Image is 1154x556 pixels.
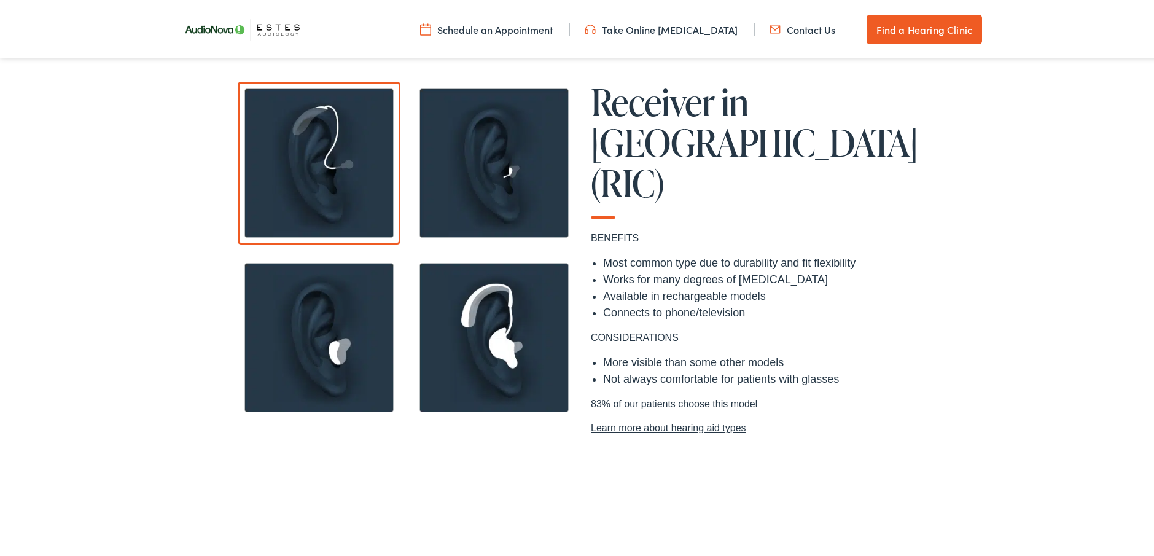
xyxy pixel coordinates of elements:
img: utility icon [770,20,781,34]
a: Contact Us [770,20,835,34]
li: Connects to phone/television [603,302,922,319]
li: Not always comfortable for patients with glasses [603,369,922,385]
img: utility icon [585,20,596,34]
a: Learn more about hearing aid types [591,418,922,433]
a: Find a Hearing Clinic [867,12,982,42]
p: BENEFITS [591,229,922,243]
li: More visible than some other models [603,352,922,369]
h1: Receiver in [GEOGRAPHIC_DATA] (RIC) [591,79,922,216]
li: Most common type due to durability and fit flexibility [603,253,922,269]
li: Works for many degrees of [MEDICAL_DATA] [603,269,922,286]
p: 83% of our patients choose this model [591,394,922,433]
a: Take Online [MEDICAL_DATA] [585,20,738,34]
a: Schedule an Appointment [420,20,553,34]
li: Available in rechargeable models [603,286,922,302]
img: utility icon [420,20,431,34]
p: CONSIDERATIONS [591,328,922,343]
